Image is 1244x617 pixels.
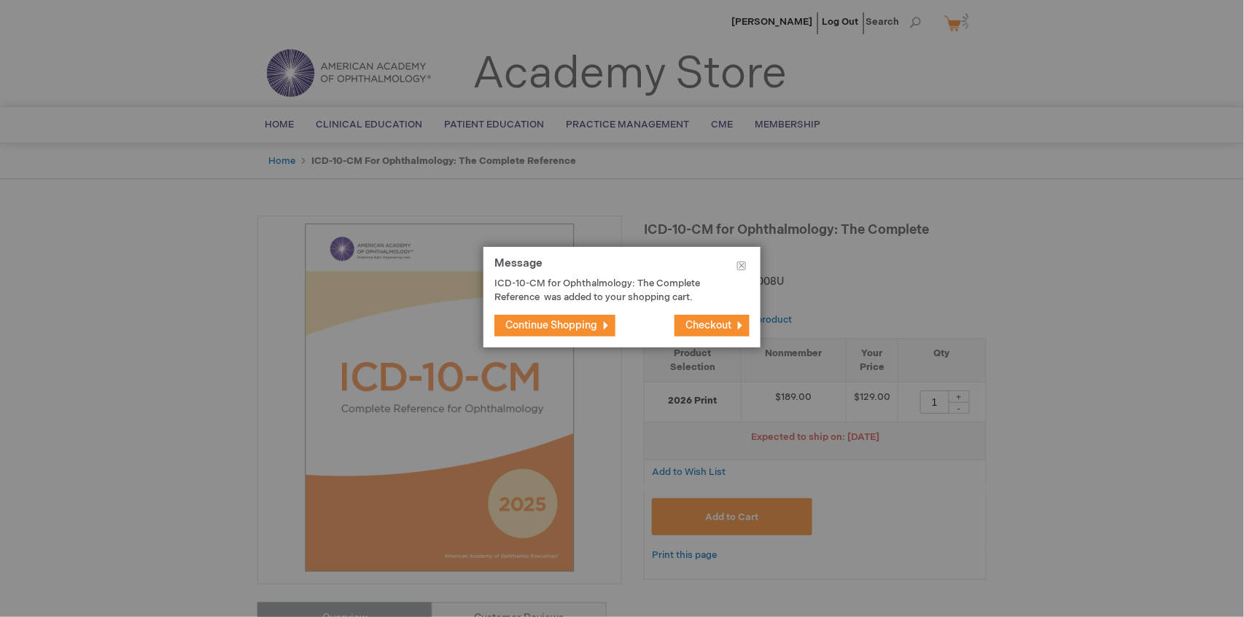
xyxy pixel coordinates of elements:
p: ICD-10-CM for Ophthalmology: The Complete Reference was added to your shopping cart. [494,277,728,304]
button: Continue Shopping [494,315,615,337]
span: Checkout [685,319,731,331]
h1: Message [494,258,750,278]
button: Checkout [675,315,750,337]
span: Continue Shopping [505,319,597,331]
